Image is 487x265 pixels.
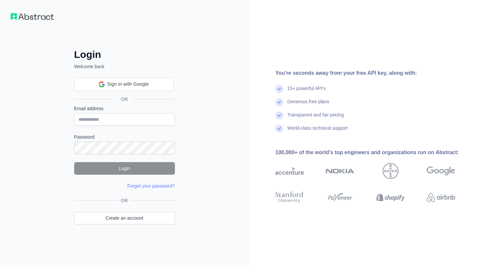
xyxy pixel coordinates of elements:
label: Email address [74,105,175,112]
img: accenture [275,163,304,179]
img: check mark [275,111,283,119]
div: You're seconds away from your free API key, along with: [275,69,476,77]
img: check mark [275,125,283,133]
img: stanford university [275,190,304,204]
span: OR [116,96,133,103]
div: Generous free plans [287,98,329,111]
img: check mark [275,85,283,93]
div: 100,000+ of the world's top engineers and organizations run on Abstract: [275,149,476,156]
p: Welcome back [74,63,175,70]
img: google [427,163,455,179]
img: Workflow [11,13,54,20]
div: 15+ powerful API's [287,85,326,98]
div: Sign in with Google [74,78,174,91]
img: payoneer [326,190,354,204]
a: Forgot your password? [127,183,175,189]
div: World-class technical support [287,125,348,138]
span: OR [118,197,131,204]
a: Create an account [74,212,175,224]
h2: Login [74,49,175,61]
div: Transparent and fair pricing [287,111,344,125]
span: Sign in with Google [107,81,149,88]
label: Password [74,134,175,140]
img: airbnb [427,190,455,204]
img: check mark [275,98,283,106]
img: shopify [376,190,405,204]
button: Login [74,162,175,175]
img: bayer [383,163,399,179]
img: nokia [326,163,354,179]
